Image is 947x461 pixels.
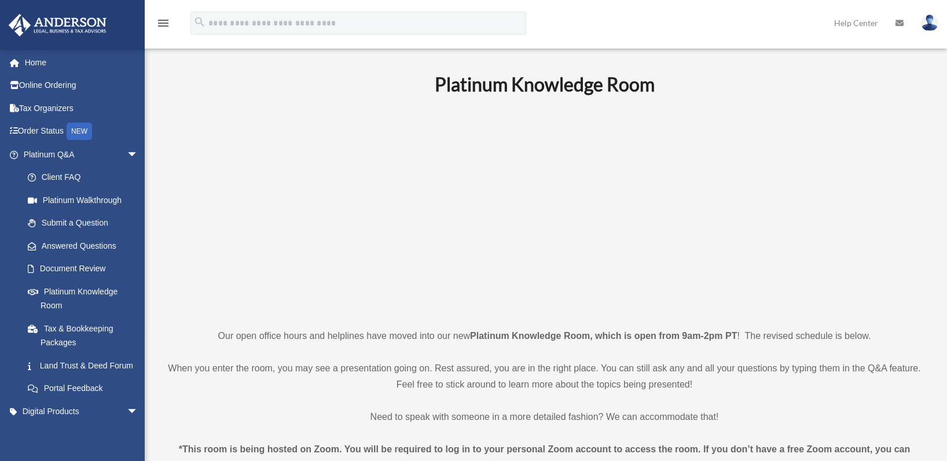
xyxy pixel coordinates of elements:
[127,400,150,423] span: arrow_drop_down
[16,377,156,400] a: Portal Feedback
[470,331,737,341] strong: Platinum Knowledge Room, which is open from 9am-2pm PT
[193,16,206,28] i: search
[371,111,718,307] iframe: 231110_Toby_KnowledgeRoom
[435,73,655,95] b: Platinum Knowledge Room
[165,409,924,425] p: Need to speak with someone in a more detailed fashion? We can accommodate that!
[5,14,110,36] img: Anderson Advisors Platinum Portal
[156,16,170,30] i: menu
[921,14,938,31] img: User Pic
[8,97,156,120] a: Tax Organizers
[8,51,156,74] a: Home
[8,120,156,143] a: Order StatusNEW
[16,212,156,235] a: Submit a Question
[165,360,924,393] p: When you enter the room, you may see a presentation going on. Rest assured, you are in the right ...
[8,143,156,166] a: Platinum Q&Aarrow_drop_down
[127,143,150,167] span: arrow_drop_down
[16,280,150,317] a: Platinum Knowledge Room
[16,234,156,257] a: Answered Questions
[67,123,92,140] div: NEW
[16,317,156,354] a: Tax & Bookkeeping Packages
[16,189,156,212] a: Platinum Walkthrough
[16,354,156,377] a: Land Trust & Deed Forum
[156,20,170,30] a: menu
[8,400,156,423] a: Digital Productsarrow_drop_down
[8,74,156,97] a: Online Ordering
[16,166,156,189] a: Client FAQ
[16,257,156,281] a: Document Review
[165,328,924,344] p: Our open office hours and helplines have moved into our new ! The revised schedule is below.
